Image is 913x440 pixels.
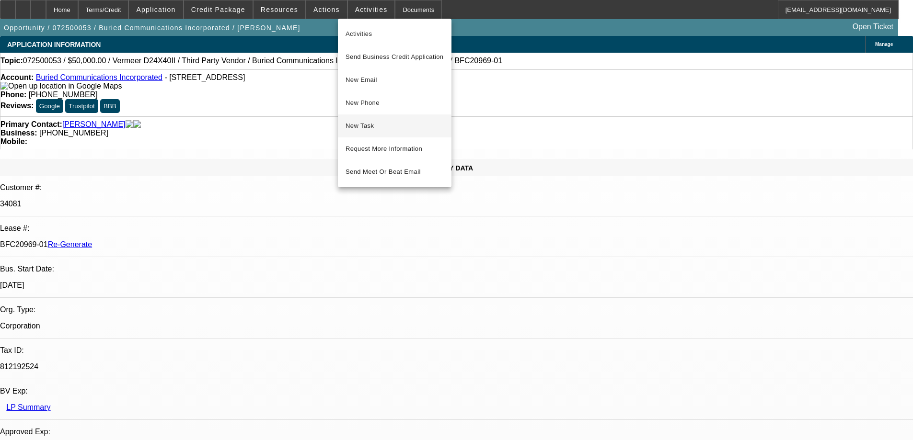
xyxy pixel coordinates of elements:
span: New Phone [346,97,444,109]
span: Send Business Credit Application [346,51,444,63]
span: New Email [346,74,444,86]
span: Send Meet Or Beat Email [346,166,444,178]
span: New Task [346,120,444,132]
span: Activities [346,28,444,40]
span: Request More Information [346,143,444,155]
